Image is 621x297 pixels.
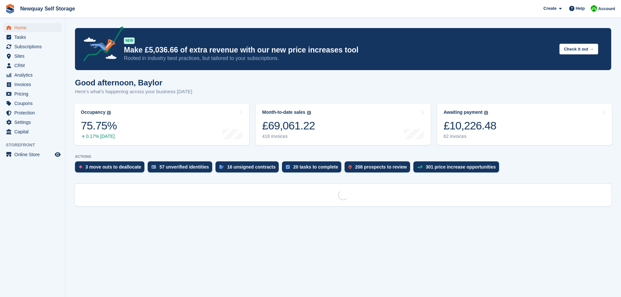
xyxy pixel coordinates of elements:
a: menu [3,42,62,51]
div: 62 invoices [444,134,496,139]
a: 20 tasks to complete [282,161,345,176]
div: 208 prospects to review [355,164,407,170]
span: Subscriptions [14,42,53,51]
a: 301 price increase opportunities [413,161,502,176]
div: £10,226.48 [444,119,496,132]
a: Occupancy 75.75% 0.17% [DATE] [74,104,249,145]
img: icon-info-grey-7440780725fd019a000dd9b08b2336e03edf1995a4989e88bcd33f0948082b44.svg [107,111,111,115]
img: stora-icon-8386f47178a22dfd0bd8f6a31ec36ba5ce8667c1dd55bd0f319d3a0aa187defe.svg [5,4,15,14]
p: Here's what's happening across your business [DATE] [75,88,192,96]
a: menu [3,89,62,98]
div: 418 invoices [262,134,315,139]
a: Awaiting payment £10,226.48 62 invoices [437,104,612,145]
span: Analytics [14,70,53,80]
div: 16 unsigned contracts [227,164,276,170]
a: menu [3,118,62,127]
p: Rooted in industry best practices, but tailored to your subscriptions. [124,55,554,62]
img: icon-info-grey-7440780725fd019a000dd9b08b2336e03edf1995a4989e88bcd33f0948082b44.svg [307,111,311,115]
span: Invoices [14,80,53,89]
a: 208 prospects to review [345,161,413,176]
a: menu [3,108,62,117]
a: Month-to-date sales £69,061.22 418 invoices [256,104,430,145]
span: Tasks [14,33,53,42]
span: Pricing [14,89,53,98]
a: menu [3,80,62,89]
span: Capital [14,127,53,136]
a: Preview store [54,151,62,158]
span: CRM [14,61,53,70]
span: Help [576,5,585,12]
a: menu [3,70,62,80]
span: Storefront [6,142,65,148]
div: 57 unverified identities [159,164,209,170]
div: NEW [124,37,135,44]
span: Coupons [14,99,53,108]
div: Month-to-date sales [262,110,305,115]
div: 301 price increase opportunities [426,164,496,170]
div: Occupancy [81,110,105,115]
img: Baylor [591,5,597,12]
img: price-adjustments-announcement-icon-8257ccfd72463d97f412b2fc003d46551f7dbcb40ab6d574587a9cd5c0d94... [78,26,124,64]
a: menu [3,23,62,32]
div: 75.75% [81,119,117,132]
img: task-75834270c22a3079a89374b754ae025e5fb1db73e45f91037f5363f120a921f8.svg [286,165,290,169]
p: Make £5,036.66 of extra revenue with our new price increases tool [124,45,554,55]
a: menu [3,33,62,42]
h1: Good afternoon, Baylor [75,78,192,87]
span: Create [543,5,556,12]
div: 20 tasks to complete [293,164,338,170]
a: 57 unverified identities [148,161,215,176]
span: Sites [14,52,53,61]
img: prospect-51fa495bee0391a8d652442698ab0144808aea92771e9ea1ae160a38d050c398.svg [348,165,352,169]
a: 3 move outs to deallocate [75,161,148,176]
img: verify_identity-adf6edd0f0f0b5bbfe63781bf79b02c33cf7c696d77639b501bdc392416b5a36.svg [152,165,156,169]
a: menu [3,99,62,108]
img: contract_signature_icon-13c848040528278c33f63329250d36e43548de30e8caae1d1a13099fd9432cc5.svg [219,165,224,169]
button: Check it out → [559,44,598,54]
div: Awaiting payment [444,110,483,115]
span: Account [598,6,615,12]
div: £69,061.22 [262,119,315,132]
a: 16 unsigned contracts [215,161,282,176]
img: price_increase_opportunities-93ffe204e8149a01c8c9dc8f82e8f89637d9d84a8eef4429ea346261dce0b2c0.svg [417,166,422,169]
a: menu [3,52,62,61]
span: Online Store [14,150,53,159]
a: menu [3,150,62,159]
a: menu [3,61,62,70]
p: ACTIONS [75,155,611,159]
span: Home [14,23,53,32]
span: Protection [14,108,53,117]
span: Settings [14,118,53,127]
img: icon-info-grey-7440780725fd019a000dd9b08b2336e03edf1995a4989e88bcd33f0948082b44.svg [484,111,488,115]
div: 0.17% [DATE] [81,134,117,139]
img: move_outs_to_deallocate_icon-f764333ba52eb49d3ac5e1228854f67142a1ed5810a6f6cc68b1a99e826820c5.svg [79,165,82,169]
a: Newquay Self Storage [18,3,78,14]
a: menu [3,127,62,136]
div: 3 move outs to deallocate [85,164,141,170]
